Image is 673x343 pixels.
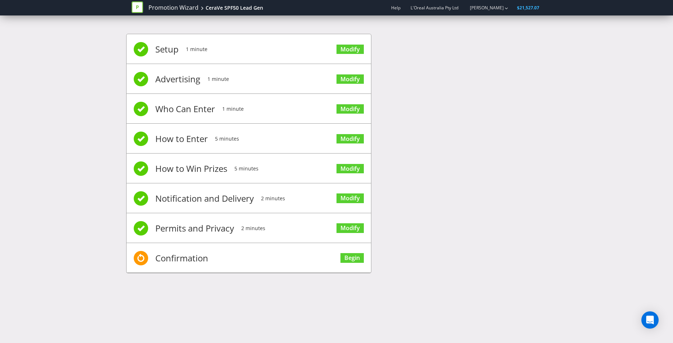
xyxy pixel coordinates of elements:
[234,154,258,183] span: 5 minutes
[186,35,207,64] span: 1 minute
[463,5,504,11] a: [PERSON_NAME]
[336,74,364,84] a: Modify
[391,5,400,11] a: Help
[148,4,198,12] a: Promotion Wizard
[241,214,265,243] span: 2 minutes
[155,184,254,213] span: Notification and Delivery
[155,124,208,153] span: How to Enter
[222,95,244,123] span: 1 minute
[207,65,229,93] span: 1 minute
[336,223,364,233] a: Modify
[336,104,364,114] a: Modify
[215,124,239,153] span: 5 minutes
[155,244,208,273] span: Confirmation
[336,45,364,54] a: Modify
[336,134,364,144] a: Modify
[336,164,364,174] a: Modify
[155,65,200,93] span: Advertising
[261,184,285,213] span: 2 minutes
[641,311,659,329] div: Open Intercom Messenger
[155,154,227,183] span: How to Win Prizes
[336,193,364,203] a: Modify
[155,95,215,123] span: Who Can Enter
[411,5,458,11] span: L'Oreal Australia Pty Ltd
[340,253,364,263] a: Begin
[517,5,539,11] span: $21,527.07
[206,4,263,12] div: CeraVe SPF50 Lead Gen
[155,35,179,64] span: Setup
[155,214,234,243] span: Permits and Privacy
